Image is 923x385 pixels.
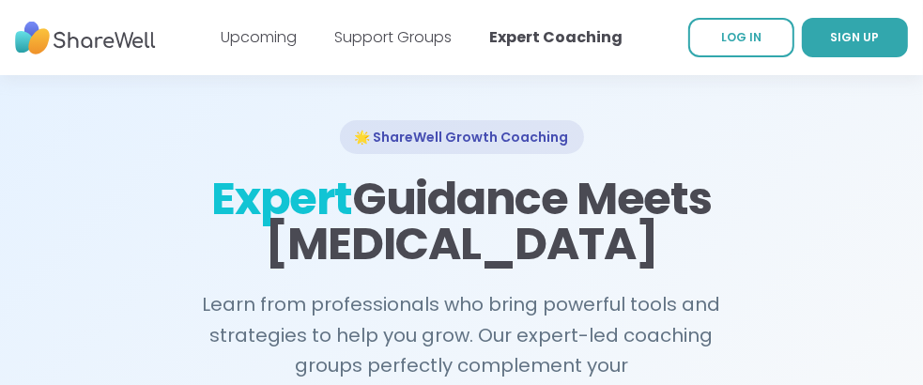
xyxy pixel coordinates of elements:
[490,26,623,48] a: Expert Coaching
[335,26,453,48] a: Support Groups
[222,26,298,48] a: Upcoming
[802,18,908,57] a: SIGN UP
[688,18,794,57] a: LOG IN
[831,29,880,45] span: SIGN UP
[15,12,156,64] img: ShareWell Nav Logo
[340,120,584,154] div: 🌟 ShareWell Growth Coaching
[146,177,777,267] h1: Guidance Meets [MEDICAL_DATA]
[211,167,352,230] span: Expert
[721,29,761,45] span: LOG IN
